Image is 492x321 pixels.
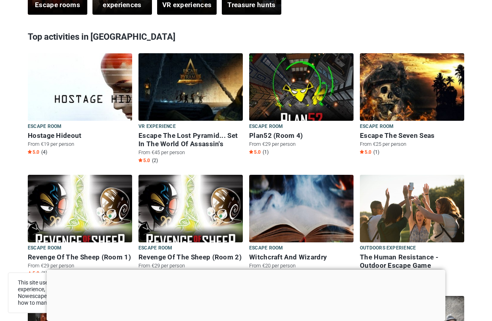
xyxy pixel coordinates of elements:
img: Hostage Hideout [28,53,132,131]
span: 5.0 [28,149,39,155]
div: This site uses first and third party cookies to provide you with a great user experience, measure... [8,273,246,313]
span: 5.0 [138,157,150,164]
h6: Plan52 (Room 4) [249,131,354,140]
img: Star [249,150,253,154]
a: The Human Resistance - Outdoor Escape Game Outdoors Experience The Human Resistance - Outdoor Esc... [360,175,464,287]
span: (1) [263,149,269,155]
span: 5.0 [28,270,39,277]
p: From €25 per person [360,141,464,148]
img: Star [138,158,142,162]
span: Escape room [28,244,61,253]
a: Revenge Of The Sheep (Room 2) Escape room Revenge Of The Sheep (Room 2) From €29 per person Star5... [138,175,243,278]
h6: Hostage Hideout [28,131,132,140]
h6: Revenge Of The Sheep (Room 2) [138,253,243,261]
h5: VR experiences [162,0,211,10]
img: Escape The Seven Seas [360,53,464,131]
span: Escape room [360,122,394,131]
img: Star [360,150,364,154]
span: 5.0 [360,149,371,155]
span: Escape room [249,244,283,253]
a: Plan52 (Room 4) Escape room Plan52 (Room 4) From €29 per person Star5.0 (1) [249,53,354,157]
span: Escape room [138,244,172,253]
span: Escape room [28,122,61,131]
img: Witchcraft And Wizardry [249,175,354,252]
a: Witchcraft And Wizardry Escape room Witchcraft And Wizardry From €20 per person Star5.0 (7) [249,175,354,278]
p: From €19 per person [28,141,132,148]
img: Revenge Of The Sheep (Room 1) [28,175,132,252]
span: (4) [41,149,47,155]
h6: Escape The Lost Pyramid... Set In The World Of Assassin's Creed Origins! [138,131,243,148]
a: Escape The Lost Pyramid... Set In The World Of Assassin's Creed Origins! VR Experience Escape The... [138,53,243,165]
iframe: Advertisement [47,270,446,319]
a: Hostage Hideout Escape room Hostage Hideout From €19 per person Star5.0 (4) [28,53,132,157]
img: Revenge Of The Sheep (Room 2) [138,175,243,252]
span: Outdoors Experience [360,244,416,253]
img: The Human Resistance - Outdoor Escape Game [360,175,464,252]
img: Star [28,150,32,154]
p: From €29 per person [138,262,243,269]
span: VR Experience [138,122,176,131]
img: Star [28,271,32,275]
span: (2) [152,157,158,164]
p: From €20 per person [249,262,354,269]
span: (1) [41,270,47,277]
h3: Top activities in [GEOGRAPHIC_DATA] [28,27,464,47]
p: From €29 per person [28,262,132,269]
span: (1) [373,149,379,155]
a: Escape The Seven Seas Escape room Escape The Seven Seas From €25 per person Star5.0 (1) [360,53,464,157]
a: Revenge Of The Sheep (Room 1) Escape room Revenge Of The Sheep (Room 1) From €29 per person Star5... [28,175,132,278]
h5: Treasure hunts [227,0,275,10]
h5: Escape rooms [35,0,80,10]
h6: Witchcraft And Wizardry [249,253,354,261]
h6: The Human Resistance - Outdoor Escape Game [360,253,464,270]
span: Escape room [249,122,283,131]
img: Escape The Lost Pyramid... Set In The World Of Assassin's Creed Origins! [138,53,243,131]
img: Plan52 (Room 4) [249,53,354,131]
p: From €45 per person [138,149,243,156]
p: From €29 per person [249,141,354,148]
h6: Revenge Of The Sheep (Room 1) [28,253,132,261]
span: 5.0 [249,149,261,155]
h6: Escape The Seven Seas [360,131,464,140]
